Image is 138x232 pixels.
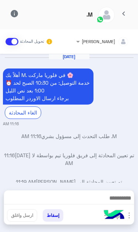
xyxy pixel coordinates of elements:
[7,209,37,222] button: ارسل واغلق
[21,133,41,139] span: 11:16 AM
[3,178,135,186] p: تم تعيين المحادثة إلى [PERSON_NAME]
[20,39,44,45] small: تحويل المحادثة
[4,152,73,166] span: 11:16 AM
[3,68,93,105] p: 4/10/2025, 11:16 AM
[49,54,89,59] h6: [DATE]
[101,203,127,228] img: hulul-logo.png
[5,106,41,119] div: الغاء المحادثة
[3,121,19,127] small: 11:16 AM
[16,179,36,185] span: 11:19 AM
[3,151,135,167] p: تم تعيين المحادثة إلى فريق فلوريا تيم بواسطة لا [DATE]
[43,209,63,222] button: إسقاط
[3,132,135,140] p: M. طلب التحدث إلى مسؤول بشري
